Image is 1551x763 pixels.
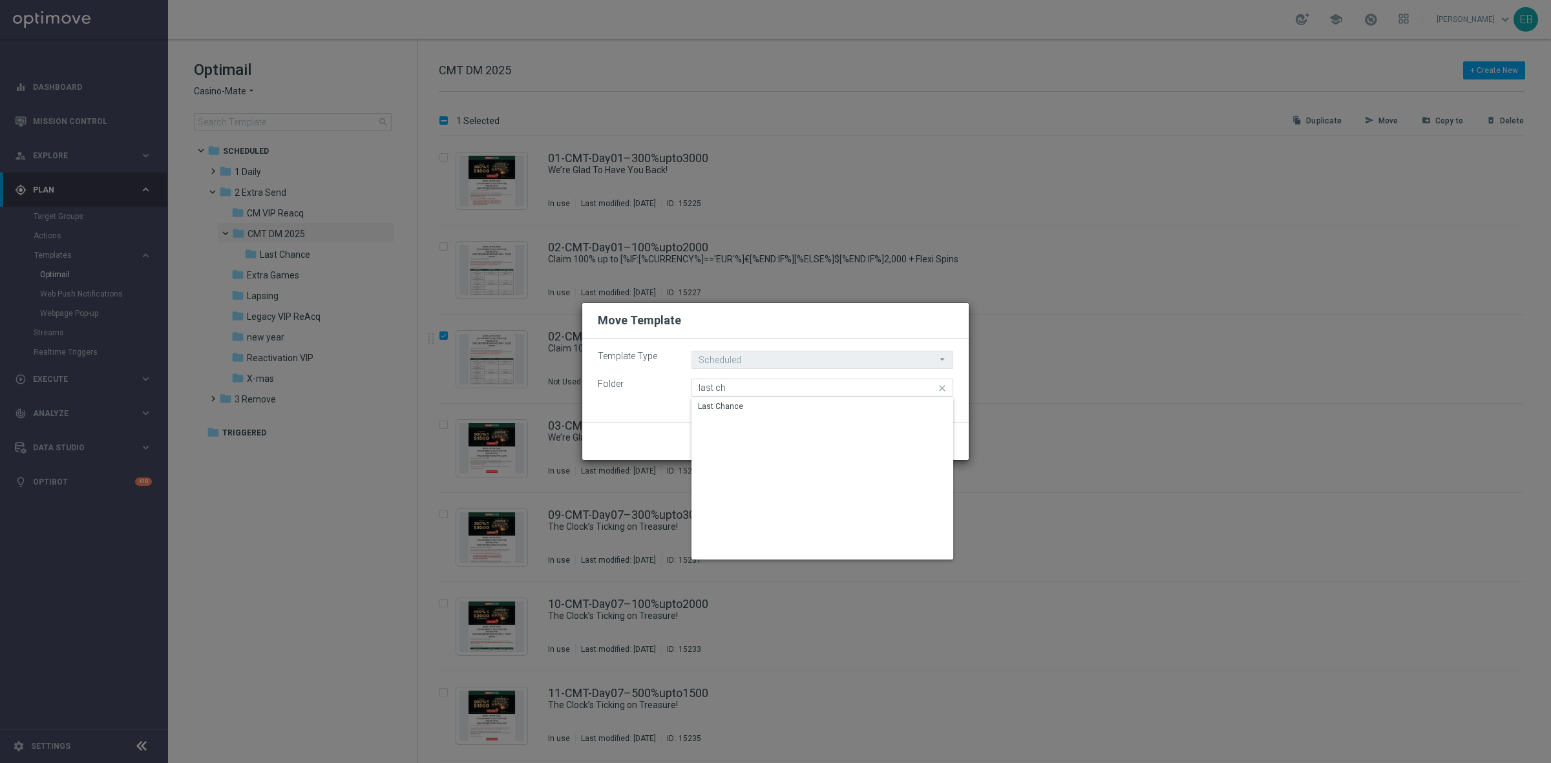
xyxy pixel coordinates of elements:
h2: Move Template [598,313,681,328]
i: close [936,379,949,397]
input: Quick find [691,379,953,397]
label: Folder [588,379,682,390]
div: Press SPACE to select this row. [691,397,953,417]
div: Last Chance [698,401,743,412]
label: Template Type [588,351,682,362]
i: arrow_drop_down [936,351,949,368]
